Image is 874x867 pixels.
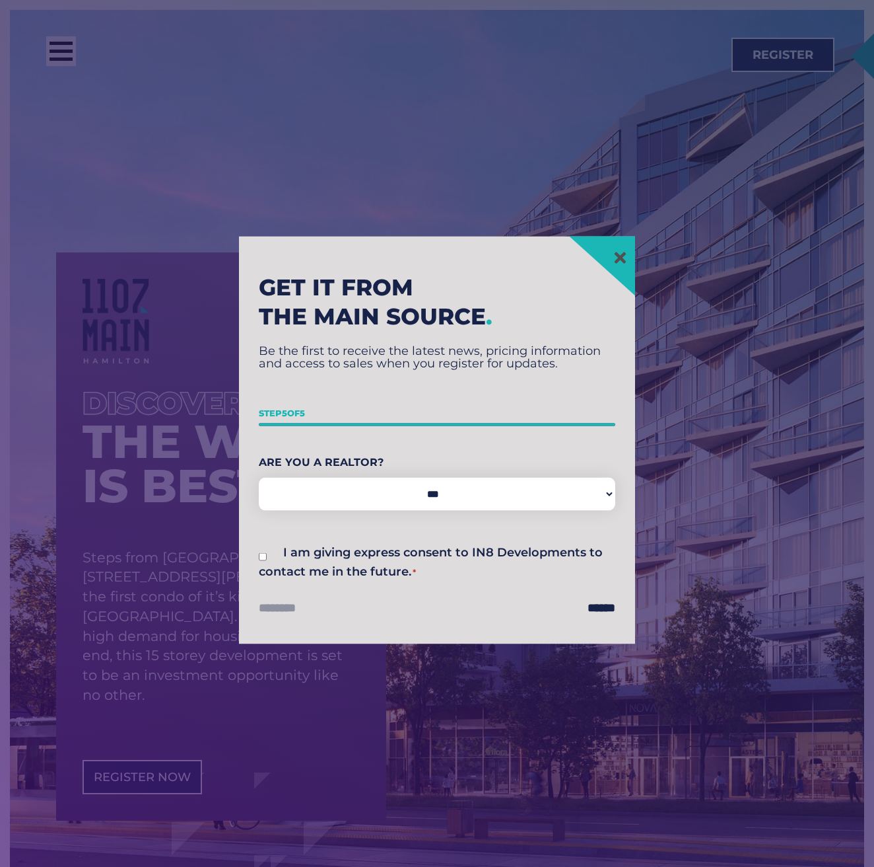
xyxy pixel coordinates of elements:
[259,545,603,579] label: I am giving express consent to IN8 Developments to contact me in the future.
[486,303,492,330] span: .
[259,344,615,369] p: Be the first to receive the latest news, pricing information and access to sales when you registe...
[259,404,615,424] p: Step of
[259,272,615,331] h2: Get it from the main source
[282,408,287,418] span: 5
[300,408,305,418] span: 5
[259,452,615,472] label: Are You A Realtor?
